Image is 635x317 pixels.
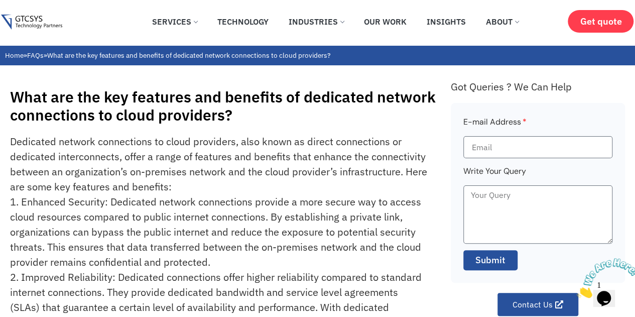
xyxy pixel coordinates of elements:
[145,11,205,33] a: Services
[5,51,24,60] a: Home
[10,194,428,270] div: 1. Enhanced Security: Dedicated network connections provide a more secure way to access cloud res...
[463,116,613,277] form: Faq Form
[463,116,527,136] label: E-mail Address
[478,11,526,33] a: About
[451,80,625,93] div: Got Queries ? We Can Help
[573,254,635,302] iframe: chat widget
[475,254,505,267] span: Submit
[463,250,518,270] button: Submit
[5,51,330,60] span: » »
[4,4,66,44] img: Chat attention grabber
[281,11,351,33] a: Industries
[356,11,414,33] a: Our Work
[1,15,62,30] img: Gtcsys logo
[27,51,44,60] a: FAQs
[47,51,330,60] span: What are the key features and benefits of dedicated network connections to cloud providers?
[210,11,276,33] a: Technology
[419,11,473,33] a: Insights
[463,165,526,185] label: Write Your Query
[580,16,621,27] span: Get quote
[10,134,428,194] div: Dedicated network connections to cloud providers, also known as direct connections or dedicated i...
[568,10,633,33] a: Get quote
[497,293,578,316] a: Contact Us
[10,88,441,124] h1: What are the key features and benefits of dedicated network connections to cloud providers?
[463,136,613,158] input: Email
[513,300,553,308] span: Contact Us
[4,4,8,13] span: 1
